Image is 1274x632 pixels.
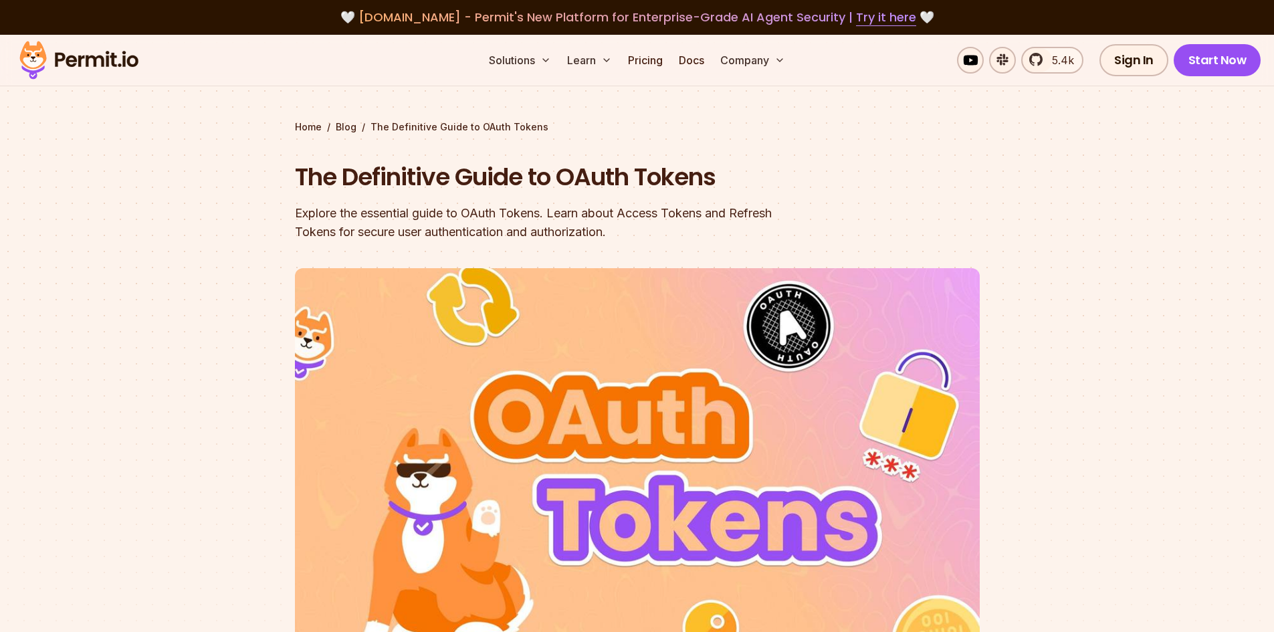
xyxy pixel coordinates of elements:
[295,161,809,194] h1: The Definitive Guide to OAuth Tokens
[295,120,322,134] a: Home
[358,9,916,25] span: [DOMAIN_NAME] - Permit's New Platform for Enterprise-Grade AI Agent Security |
[1174,44,1261,76] a: Start Now
[562,47,617,74] button: Learn
[673,47,710,74] a: Docs
[484,47,556,74] button: Solutions
[856,9,916,26] a: Try it here
[1099,44,1168,76] a: Sign In
[715,47,790,74] button: Company
[1021,47,1083,74] a: 5.4k
[623,47,668,74] a: Pricing
[295,204,809,241] div: Explore the essential guide to OAuth Tokens. Learn about Access Tokens and Refresh Tokens for sec...
[295,120,980,134] div: / /
[13,37,144,83] img: Permit logo
[32,8,1242,27] div: 🤍 🤍
[1044,52,1074,68] span: 5.4k
[336,120,356,134] a: Blog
